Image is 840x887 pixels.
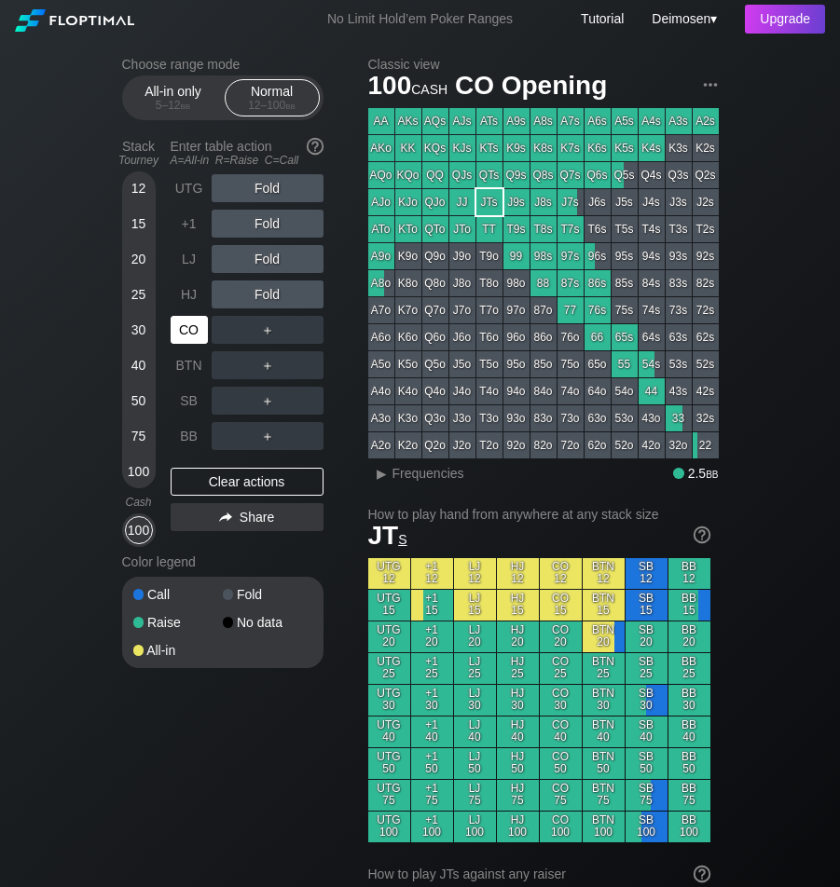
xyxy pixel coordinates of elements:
[454,748,496,779] div: LJ 50
[692,525,712,545] img: help.32db89a4.svg
[666,351,692,377] div: 53s
[668,716,710,747] div: BB 40
[476,432,503,458] div: T2o
[449,135,475,161] div: KJs
[365,72,451,102] span: 100
[422,108,448,134] div: AQs
[639,324,665,350] div: 64s
[411,716,453,747] div: +1 40
[449,270,475,296] div: J8o
[395,297,421,323] div: K7o
[585,297,611,323] div: 76s
[171,154,324,167] div: A=All-in R=Raise C=Call
[125,351,153,379] div: 40
[368,507,710,522] h2: How to play hand from anywhere at any stack size
[476,378,503,404] div: T4o
[133,616,223,629] div: Raise
[422,405,448,431] div: Q3o
[639,297,665,323] div: 74s
[181,99,191,112] span: bb
[668,685,710,716] div: BB 30
[626,780,668,811] div: SB 75
[612,243,638,269] div: 95s
[693,216,719,242] div: T2s
[626,716,668,747] div: SB 40
[530,270,557,296] div: 88
[368,521,407,550] span: JT
[395,405,421,431] div: K3o
[693,432,719,458] div: 22
[540,653,582,684] div: CO 25
[666,378,692,404] div: 43s
[449,243,475,269] div: J9o
[422,135,448,161] div: KQs
[666,432,692,458] div: 32o
[639,216,665,242] div: T4s
[368,558,410,589] div: UTG 12
[15,9,134,32] img: Floptimal logo
[497,716,539,747] div: HJ 40
[368,216,394,242] div: ATo
[668,653,710,684] div: BB 25
[612,135,638,161] div: K5s
[540,621,582,652] div: CO 20
[503,351,530,377] div: 95o
[503,243,530,269] div: 99
[693,297,719,323] div: 72s
[612,162,638,188] div: Q5s
[585,324,611,350] div: 66
[125,457,153,485] div: 100
[454,716,496,747] div: LJ 40
[612,297,638,323] div: 75s
[612,432,638,458] div: 52o
[612,324,638,350] div: 65s
[497,558,539,589] div: HJ 12
[125,280,153,308] div: 25
[395,324,421,350] div: K6o
[666,243,692,269] div: 93s
[497,780,539,811] div: HJ 75
[454,780,496,811] div: LJ 75
[299,11,541,31] div: No Limit Hold’em Poker Ranges
[395,243,421,269] div: K9o
[530,324,557,350] div: 86o
[583,685,625,716] div: BTN 30
[476,189,503,215] div: JTs
[422,162,448,188] div: QQ
[626,653,668,684] div: SB 25
[530,378,557,404] div: 84o
[368,243,394,269] div: A9o
[449,405,475,431] div: J3o
[666,270,692,296] div: 83s
[612,270,638,296] div: 85s
[171,280,208,308] div: HJ
[540,780,582,811] div: CO 75
[558,432,584,458] div: 72o
[558,108,584,134] div: A7s
[497,653,539,684] div: HJ 25
[503,189,530,215] div: J9s
[411,685,453,716] div: +1 30
[395,351,421,377] div: K5o
[503,270,530,296] div: 98o
[666,405,692,431] div: 33
[212,280,324,308] div: Fold
[395,135,421,161] div: KK
[503,378,530,404] div: 94o
[639,243,665,269] div: 94s
[692,864,712,884] img: help.32db89a4.svg
[449,189,475,215] div: JJ
[639,108,665,134] div: A4s
[411,621,453,652] div: +1 20
[583,621,625,652] div: BTN 20
[503,162,530,188] div: Q9s
[530,405,557,431] div: 83o
[219,512,232,523] img: share.864f2f62.svg
[666,324,692,350] div: 63s
[626,590,668,621] div: SB 15
[392,466,464,481] span: Frequencies
[476,324,503,350] div: T6o
[368,716,410,747] div: UTG 40
[411,590,453,621] div: +1 15
[745,5,825,34] div: Upgrade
